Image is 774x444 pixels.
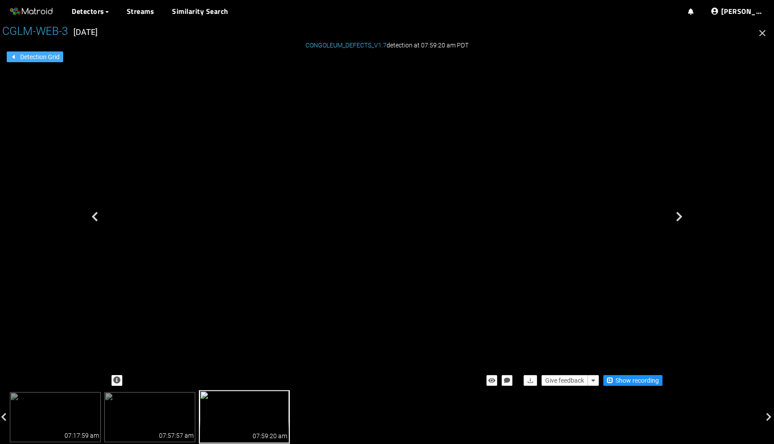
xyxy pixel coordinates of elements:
[253,431,287,441] div: 07:59:20 am
[545,376,584,385] span: Give feedback
[527,377,533,384] span: download
[603,375,662,386] button: Show recording
[305,42,469,49] span: detection at 07:59:20 am PDT
[127,6,155,17] a: Streams
[199,390,290,444] img: 1754924360.588841.jpg
[542,375,588,386] button: Give feedback
[104,392,195,442] img: 1754924277.468841.jpg
[9,5,54,18] img: Matroid logo
[172,6,228,17] a: Similarity Search
[305,42,387,49] span: CONGOLEUM_DEFECTS_V1.7
[524,375,537,386] button: download
[615,376,659,385] span: Show recording
[72,6,104,17] span: Detectors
